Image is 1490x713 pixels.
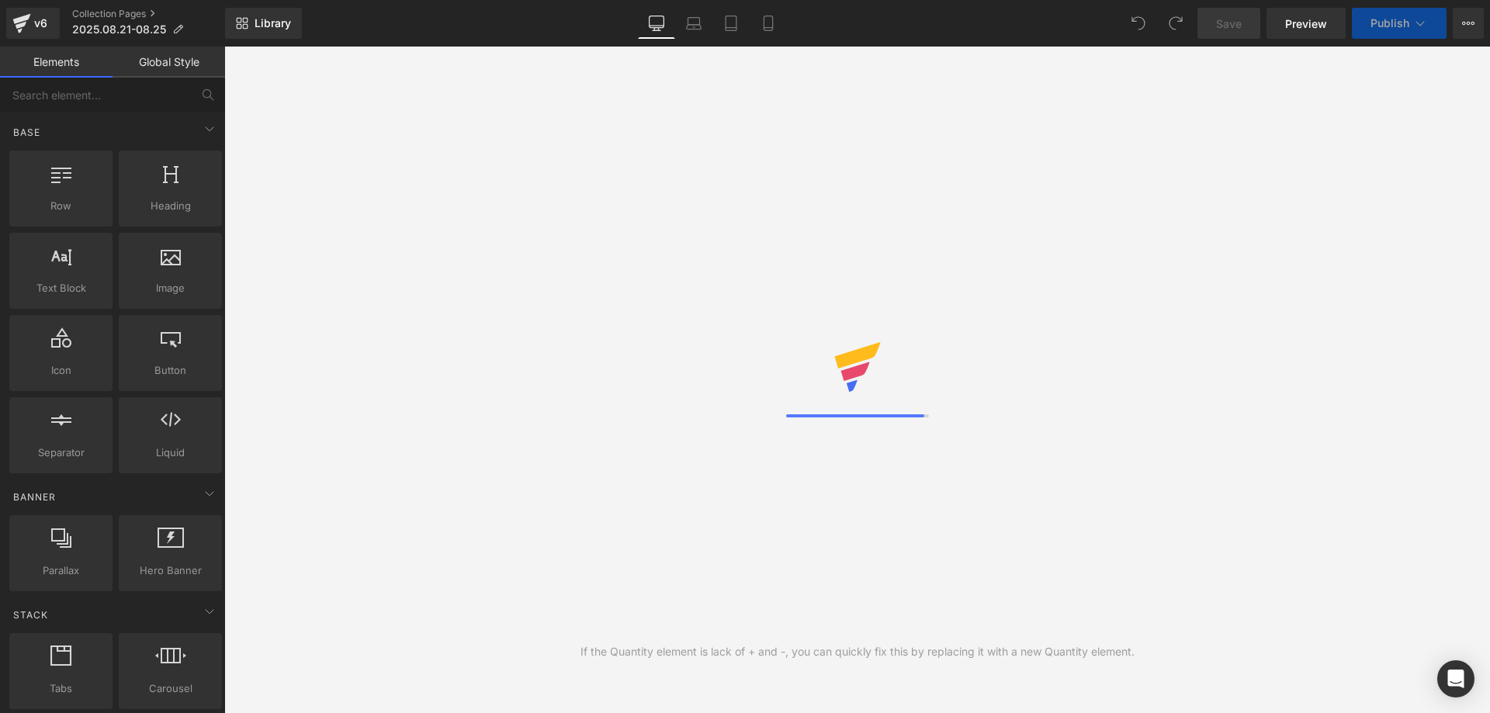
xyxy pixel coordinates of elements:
span: Stack [12,607,50,622]
a: Global Style [113,47,225,78]
span: Preview [1285,16,1327,32]
a: Laptop [675,8,712,39]
span: Liquid [123,445,217,461]
a: Preview [1266,8,1346,39]
span: Button [123,362,217,379]
span: Row [14,198,108,214]
a: Tablet [712,8,750,39]
a: v6 [6,8,60,39]
span: Hero Banner [123,562,217,579]
span: Text Block [14,280,108,296]
span: Banner [12,490,57,504]
button: More [1453,8,1484,39]
span: Carousel [123,680,217,697]
div: v6 [31,13,50,33]
span: Parallax [14,562,108,579]
a: New Library [225,8,302,39]
span: Library [255,16,291,30]
span: Image [123,280,217,296]
span: Tabs [14,680,108,697]
a: Mobile [750,8,787,39]
a: Desktop [638,8,675,39]
span: Icon [14,362,108,379]
a: Collection Pages [72,8,225,20]
span: Save [1216,16,1242,32]
span: Publish [1370,17,1409,29]
button: Publish [1352,8,1447,39]
span: 2025.08.21-08.25 [72,23,166,36]
span: Separator [14,445,108,461]
span: Base [12,125,42,140]
button: Redo [1160,8,1191,39]
div: If the Quantity element is lack of + and -, you can quickly fix this by replacing it with a new Q... [580,643,1135,660]
div: Open Intercom Messenger [1437,660,1474,697]
button: Undo [1123,8,1154,39]
span: Heading [123,198,217,214]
